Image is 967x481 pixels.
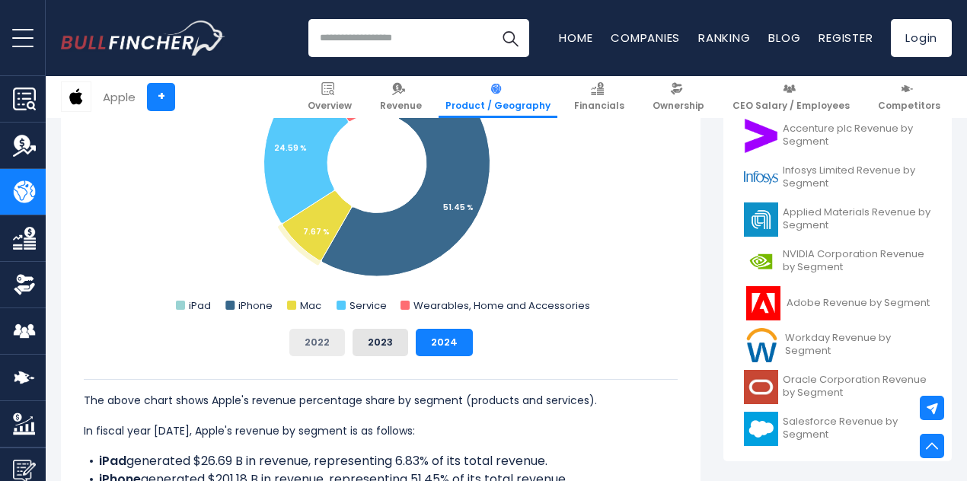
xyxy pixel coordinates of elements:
[744,286,782,320] img: ADBE logo
[698,30,750,46] a: Ranking
[611,30,680,46] a: Companies
[567,76,631,118] a: Financials
[84,422,678,440] p: In fiscal year [DATE], Apple's revenue by segment is as follows:
[744,412,778,446] img: CRM logo
[373,76,429,118] a: Revenue
[147,83,175,111] a: +
[783,374,931,400] span: Oracle Corporation Revenue by Segment
[13,273,36,296] img: Ownership
[726,76,857,118] a: CEO Salary / Employees
[783,416,931,441] span: Salesforce Revenue by Segment
[744,161,778,195] img: INFY logo
[289,329,345,356] button: 2022
[238,298,273,313] text: iPhone
[308,100,352,112] span: Overview
[301,76,359,118] a: Overview
[735,282,940,324] a: Adobe Revenue by Segment
[735,366,940,408] a: Oracle Corporation Revenue by Segment
[735,157,940,199] a: Infosys Limited Revenue by Segment
[783,206,931,232] span: Applied Materials Revenue by Segment
[732,100,850,112] span: CEO Salary / Employees
[380,100,422,112] span: Revenue
[744,370,778,404] img: ORCL logo
[785,332,931,358] span: Workday Revenue by Segment
[735,408,940,450] a: Salesforce Revenue by Segment
[491,19,529,57] button: Search
[744,244,778,279] img: NVDA logo
[768,30,800,46] a: Blog
[61,21,225,56] img: Bullfincher logo
[413,298,590,313] text: Wearables, Home and Accessories
[744,202,778,237] img: AMAT logo
[99,452,126,470] b: iPad
[783,248,931,274] span: NVIDIA Corporation Revenue by Segment
[744,328,780,362] img: WDAY logo
[84,452,678,470] li: generated $26.69 B in revenue, representing 6.83% of its total revenue.
[787,297,930,310] span: Adobe Revenue by Segment
[891,19,952,57] a: Login
[735,324,940,366] a: Workday Revenue by Segment
[303,226,330,237] tspan: 7.67 %
[735,115,940,157] a: Accenture plc Revenue by Segment
[103,88,136,106] div: Apple
[84,12,678,317] svg: Apple's Revenue Share by Segment
[653,100,704,112] span: Ownership
[274,142,307,154] tspan: 24.59 %
[878,100,940,112] span: Competitors
[84,391,678,409] p: The above chart shows Apple's revenue percentage share by segment (products and services).
[300,298,321,313] text: Mac
[189,298,211,313] text: iPad
[646,76,711,118] a: Ownership
[443,202,474,213] tspan: 51.45 %
[62,82,91,111] img: AAPL logo
[349,298,387,313] text: Service
[735,199,940,240] a: Applied Materials Revenue by Segment
[783,164,931,190] span: Infosys Limited Revenue by Segment
[574,100,624,112] span: Financials
[819,30,873,46] a: Register
[353,329,408,356] button: 2023
[744,119,778,153] img: ACN logo
[735,240,940,282] a: NVIDIA Corporation Revenue by Segment
[445,100,551,112] span: Product / Geography
[61,21,225,56] a: Go to homepage
[416,329,473,356] button: 2024
[871,76,947,118] a: Competitors
[439,76,557,118] a: Product / Geography
[783,123,931,148] span: Accenture plc Revenue by Segment
[559,30,592,46] a: Home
